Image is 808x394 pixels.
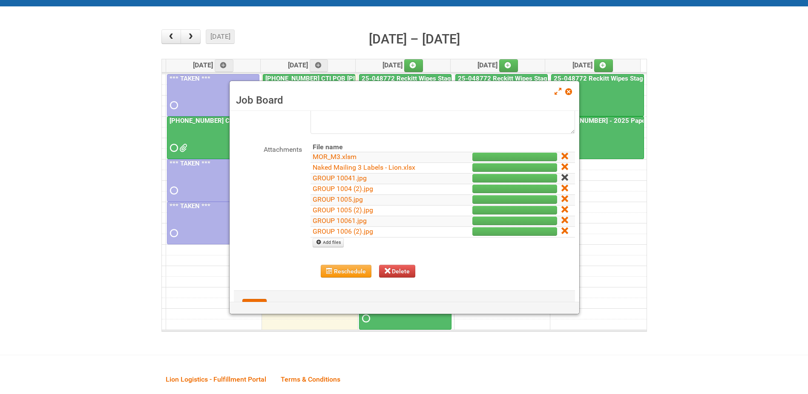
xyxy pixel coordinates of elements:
a: Add an event [310,59,328,72]
span: Requested [170,145,176,151]
span: Requested [170,102,176,108]
span: [DATE] [193,61,233,69]
a: GROUP 1004 (2).jpg [313,185,373,193]
a: GROUP 10061.jpg [313,217,367,225]
a: MOR_M3.xlsm [313,153,357,161]
span: Requested [170,230,176,236]
a: Naked Mailing 3 Labels - Lion.xlsx [313,163,415,171]
a: GROUP 10041.jpg [313,174,367,182]
label: Attachments [234,142,302,155]
a: Add an event [215,59,233,72]
button: Reschedule [321,265,371,278]
th: File name [311,142,438,152]
a: [PHONE_NUMBER] - 2025 Paper Towel Landscape - Packing Day [551,116,644,159]
a: GROUP 1006 (2).jpg [313,227,373,235]
a: GROUP 1005 (2).jpg [313,206,373,214]
button: Delete [379,265,416,278]
span: Requested [170,188,176,194]
span: Front Label KRAFT batch 2 (02.26.26) - code AZ05 use 2nd.docx Front Label KRAFT batch 2 (02.26.26... [179,145,185,151]
a: Lion Logistics - Fulfillment Portal [159,366,273,392]
button: [DATE] [206,29,235,44]
a: [PHONE_NUMBER] CTI PQB [PERSON_NAME] Real US - blinding day [264,75,463,82]
a: 25-048772 Reckitt Wipes Stage 4 - blinding/labeling day [456,75,624,82]
a: [PHONE_NUMBER] CTI PQB [PERSON_NAME] Real US - blinding day [167,116,259,159]
a: 25-048772 Reckitt Wipes Stage 4 - blinding/labeling day [551,74,644,117]
a: Add an event [404,59,423,72]
a: 25-048772 Reckitt Wipes Stage 4 - blinding/labeling day [360,75,527,82]
a: 25-048772 Reckitt Wipes Stage 4 - blinding/labeling day [552,75,719,82]
span: [DATE] [572,61,613,69]
h2: [DATE] – [DATE] [369,29,460,49]
a: GROUP 1005.jpg [313,195,363,203]
a: [PHONE_NUMBER] CTI PQB [PERSON_NAME] Real US - blinding day [168,117,367,125]
span: Terms & Conditions [281,375,340,383]
span: Requested [362,316,368,322]
h3: Job Board [236,94,573,107]
a: 25-048772 Reckitt Wipes Stage 4 - blinding/labeling day [359,74,451,117]
span: [DATE] [382,61,423,69]
span: [DATE] [288,61,328,69]
a: [PHONE_NUMBER] CTI PQB [PERSON_NAME] Real US - blinding day [263,74,355,117]
a: Add an event [594,59,613,72]
a: Add files [313,238,344,247]
a: 25-048772 Reckitt Wipes Stage 4 - blinding/labeling day [455,74,548,117]
span: Lion Logistics - Fulfillment Portal [166,375,266,383]
a: Terms & Conditions [274,366,347,392]
button: Save [242,299,267,312]
span: [DATE] [477,61,518,69]
a: Add an event [499,59,518,72]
